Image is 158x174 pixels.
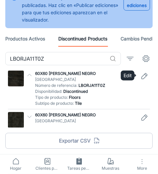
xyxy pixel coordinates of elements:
span: Tareas pendientes [67,165,91,171]
span: Clientes potenciales [35,165,59,171]
img: 60X60 BORJA NEGRO [8,71,24,87]
p: Tipo de producto : [35,94,136,100]
a: Muestras [95,154,126,174]
span: Muestras [99,165,122,171]
a: Productos activos [5,31,45,47]
button: More [127,154,158,174]
p: 60X60 [PERSON_NAME] NEGRO [35,112,136,118]
a: Discontinued Products [58,31,107,47]
span: Floors [69,95,80,100]
p: Subtipo de producto : [35,100,136,106]
p: 60X60 [PERSON_NAME] NEGRO [35,71,136,77]
img: 60X60 BORJA NEGRO [8,112,24,128]
span: LBORJA11T0Z [79,83,105,88]
span: More [131,166,154,171]
span: Hogar [4,165,27,171]
button: filter [124,52,137,65]
p: Número de referencia : [35,83,136,88]
span: Tile [75,101,82,106]
a: Tareas pendientes [63,154,95,174]
input: Buscar [5,52,107,65]
span: Filtros [124,52,137,65]
button: settings [139,52,153,65]
p: Disponibilidad : [35,88,136,94]
a: Clientes potenciales [31,154,63,174]
a: Edit [139,112,150,123]
button: Exportar CSV [5,133,153,149]
a: Edit [139,71,150,82]
span: Discontinued [63,89,88,94]
p: [GEOGRAPHIC_DATA] [35,118,136,124]
p: [GEOGRAPHIC_DATA] [35,77,136,83]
